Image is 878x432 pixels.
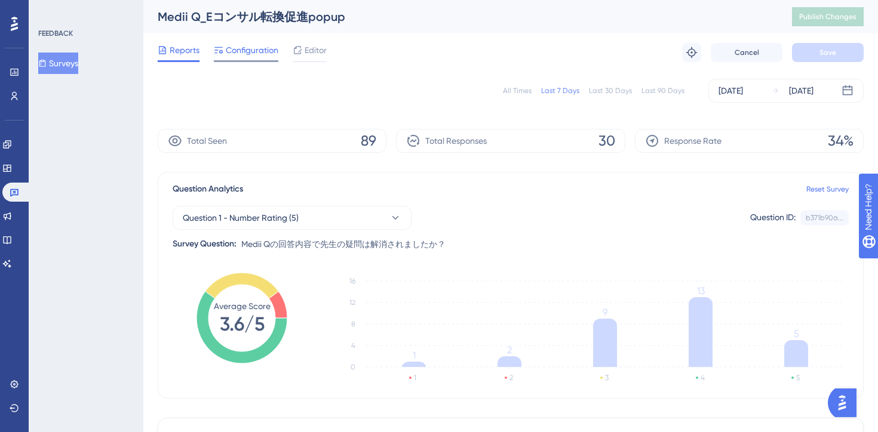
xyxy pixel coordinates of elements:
[414,374,416,382] text: 1
[38,29,73,38] div: FEEDBACK
[187,134,227,148] span: Total Seen
[819,48,836,57] span: Save
[173,206,412,230] button: Question 1 - Number Rating (5)
[806,213,843,223] div: b371b90a...
[507,344,512,356] tspan: 2
[792,7,864,26] button: Publish Changes
[697,285,705,297] tspan: 13
[589,86,632,95] div: Last 30 Days
[503,86,532,95] div: All Times
[701,374,705,382] text: 4
[170,43,199,57] span: Reports
[828,131,854,150] span: 34%
[641,86,684,95] div: Last 90 Days
[605,374,609,382] text: 3
[214,301,271,311] tspan: Average Score
[799,12,856,21] span: Publish Changes
[806,184,849,194] a: Reset Survey
[425,134,487,148] span: Total Responses
[603,307,607,318] tspan: 9
[183,211,299,225] span: Question 1 - Number Rating (5)
[351,341,355,350] tspan: 4
[796,374,800,382] text: 5
[349,298,355,307] tspan: 12
[719,84,743,98] div: [DATE]
[349,277,355,285] tspan: 16
[735,48,759,57] span: Cancel
[305,43,327,57] span: Editor
[664,134,722,148] span: Response Rate
[226,43,278,57] span: Configuration
[789,84,813,98] div: [DATE]
[361,131,376,150] span: 89
[241,237,446,251] span: Medii Qの回答内容で先生の疑問は解消されましたか？
[38,53,78,74] button: Surveys
[711,43,782,62] button: Cancel
[173,182,243,196] span: Question Analytics
[541,86,579,95] div: Last 7 Days
[413,350,416,361] tspan: 1
[598,131,615,150] span: 30
[828,385,864,421] iframe: UserGuiding AI Assistant Launcher
[220,313,265,335] tspan: 3.6/5
[794,328,799,340] tspan: 5
[351,320,355,328] tspan: 8
[351,363,355,371] tspan: 0
[158,8,762,25] div: Medii Q_Eコンサル転換促進popup
[509,374,513,382] text: 2
[792,43,864,62] button: Save
[173,237,237,251] div: Survey Question:
[28,3,75,17] span: Need Help?
[750,210,796,226] div: Question ID:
